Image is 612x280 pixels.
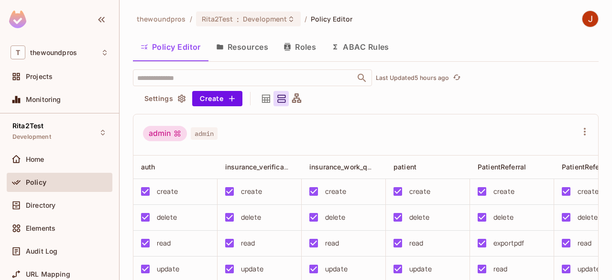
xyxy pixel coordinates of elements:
span: Workspace: thewoundpros [30,49,77,56]
div: read [325,238,339,248]
span: refresh [453,73,461,83]
div: create [241,186,262,197]
div: delete [578,212,598,223]
button: Create [192,91,242,106]
div: create [493,186,514,197]
span: insurance_work_queue [309,162,383,171]
div: update [157,264,179,274]
button: Policy Editor [133,35,208,59]
span: T [11,45,25,59]
div: create [325,186,346,197]
span: Monitoring [26,96,61,103]
span: insurance_verification [225,162,296,171]
img: Javier Amador [582,11,598,27]
span: auth [141,163,155,171]
li: / [190,14,192,23]
div: delete [241,212,261,223]
div: create [409,186,430,197]
div: update [325,264,348,274]
div: update [241,264,263,274]
div: create [157,186,178,197]
span: the active workspace [137,14,186,23]
button: Settings [141,91,188,106]
li: / [305,14,307,23]
span: patient [393,163,416,171]
div: update [409,264,432,274]
div: read [493,264,508,274]
span: Policy Editor [311,14,353,23]
span: Development [243,14,287,23]
div: exportpdf [493,238,524,248]
button: ABAC Rules [324,35,397,59]
span: PatientReferral [478,163,526,171]
span: admin [191,127,218,140]
button: Resources [208,35,276,59]
span: Rita2Test [202,14,233,23]
div: delete [157,212,177,223]
div: delete [325,212,345,223]
span: Home [26,156,44,163]
span: Elements [26,224,55,232]
div: read [578,238,592,248]
span: Policy [26,179,46,186]
div: read [241,238,255,248]
div: delete [409,212,429,223]
span: Development [12,133,51,141]
div: delete [493,212,514,223]
span: URL Mapping [26,270,70,278]
div: read [409,238,424,248]
span: Audit Log [26,247,57,255]
div: create [578,186,599,197]
img: SReyMgAAAABJRU5ErkJggg== [9,11,26,28]
button: Open [355,71,369,85]
span: Directory [26,202,55,209]
p: Last Updated 5 hours ago [376,74,449,82]
button: refresh [451,72,462,84]
span: Click to refresh data [449,72,462,84]
button: Roles [276,35,324,59]
div: update [578,264,600,274]
span: Projects [26,73,53,80]
div: read [157,238,171,248]
span: : [236,15,240,23]
span: Rita2Test [12,122,44,130]
div: admin [143,126,187,141]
